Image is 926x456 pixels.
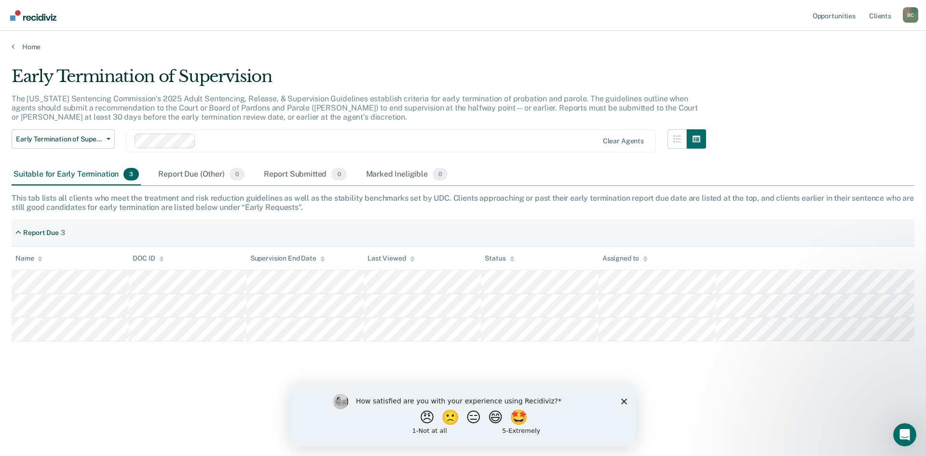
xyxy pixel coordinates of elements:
div: Report Due (Other)0 [156,164,246,185]
img: Recidiviz [10,10,56,21]
iframe: Survey by Kim from Recidiviz [290,384,636,446]
div: Clear agents [603,137,644,145]
div: Last Viewed [368,254,414,263]
button: Early Termination of Supervision [12,129,115,149]
div: Early Termination of Supervision [12,67,706,94]
div: DOC ID [133,254,163,263]
div: Assigned to [602,254,648,263]
div: Report Submitted0 [262,164,349,185]
span: 3 [123,168,139,180]
a: Home [12,42,914,51]
div: Report Due3 [12,225,69,241]
iframe: Intercom live chat [893,423,916,446]
p: The [US_STATE] Sentencing Commission’s 2025 Adult Sentencing, Release, & Supervision Guidelines e... [12,94,698,122]
div: Suitable for Early Termination3 [12,164,141,185]
span: 0 [331,168,346,180]
div: B C [903,7,918,23]
button: Profile dropdown button [903,7,918,23]
div: Status [485,254,514,263]
div: 3 [61,229,65,237]
span: Early Termination of Supervision [16,135,103,143]
div: Supervision End Date [250,254,325,263]
div: Name [15,254,42,263]
div: This tab lists all clients who meet the treatment and risk reduction guidelines as well as the st... [12,193,914,212]
span: 0 [433,168,448,180]
span: 0 [230,168,245,180]
div: Marked Ineligible0 [364,164,450,185]
div: Report Due [23,229,59,237]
